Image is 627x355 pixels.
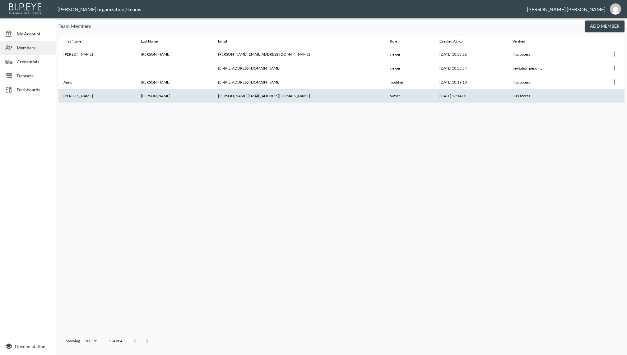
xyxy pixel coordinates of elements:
[606,2,625,16] button: nadia@mutualart.com
[508,89,585,103] th: Has access
[17,58,51,65] span: Credentials
[136,89,213,103] th: Senft
[136,47,213,61] th: Korman
[82,337,99,345] div: 100
[508,47,585,61] th: Has access
[17,30,51,37] span: My Account
[586,89,625,103] th: {"key":null,"ref":null,"props":{},"_owner":null}
[385,75,434,89] th: modifier
[213,61,385,75] th: dime@mutualart.com
[586,75,625,89] th: {"type":{"isMobxInjector":true,"displayName":"inject(Object)","wrappedComponent":{"compare":null,...
[513,38,533,45] span: Verified
[58,89,136,103] th: Nadia
[66,338,80,344] p: Showing
[141,38,166,45] span: Last Name
[434,47,508,61] th: 2025-08-04, 10:38:26
[586,61,625,75] th: {"type":{"isMobxInjector":true,"displayName":"inject(Object)","wrappedComponent":{"compare":null,...
[218,38,235,45] span: Email
[527,6,606,12] div: [PERSON_NAME] [PERSON_NAME]
[63,38,89,45] span: First Name
[610,77,620,87] button: more
[610,3,621,15] img: 48a08454d2e9a98355129b96a95f95bf
[15,344,45,349] span: Documentation
[109,338,122,344] p: 1–4 of 4
[141,38,158,45] div: Last Name
[439,38,457,45] div: Created At
[58,6,527,12] div: [PERSON_NAME] organization / teams
[513,38,525,45] div: Verified
[385,89,434,103] th: owner
[585,20,625,32] button: Add Member
[17,86,51,93] span: Dashboards
[213,47,385,61] th: jessica@mutualart.com
[508,61,585,75] th: Invitation pending
[434,89,508,103] th: 2022-11-09, 13:14:01
[58,75,136,89] th: Annu
[213,75,385,89] th: annu@mutualart.com
[63,38,81,45] div: First Name
[5,343,51,350] a: Documentation
[586,47,625,61] th: {"type":{"isMobxInjector":true,"displayName":"inject(Object)","wrappedComponent":{"compare":null,...
[385,61,434,75] th: viewer
[610,49,620,59] button: more
[385,47,434,61] th: viewer
[508,75,585,89] th: Has access
[17,44,51,51] span: Members
[390,38,397,45] div: Role
[218,38,227,45] div: Email
[213,89,385,103] th: nadia@mutualart.com
[434,75,508,89] th: 2025-07-15, 10:19:13
[439,38,465,45] span: Created At
[610,63,620,73] button: more
[17,72,51,79] span: Datasets
[58,22,580,30] p: Team Members
[136,75,213,89] th: Jose
[390,38,405,45] span: Role
[434,61,508,75] th: 2025-08-04, 10:35:54
[58,47,136,61] th: Jessica
[8,2,44,16] img: bipeye-logo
